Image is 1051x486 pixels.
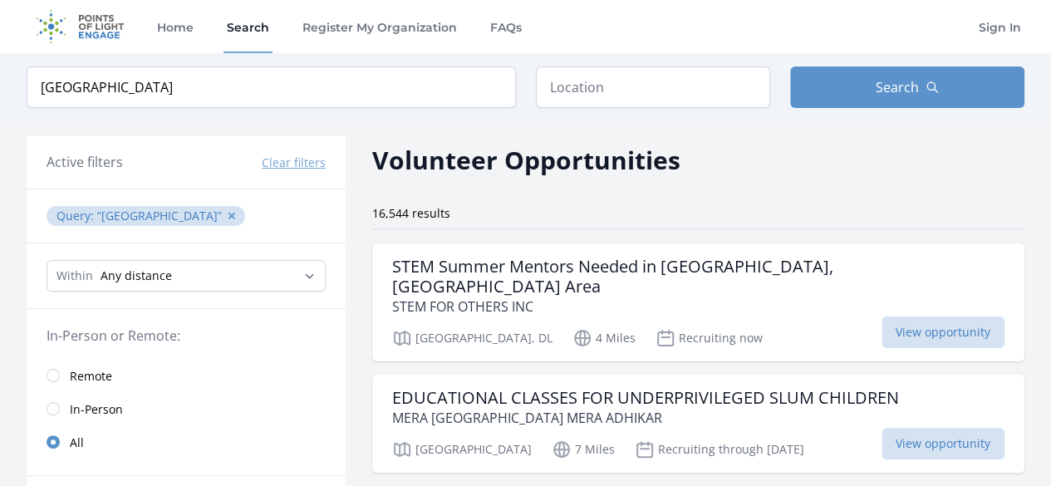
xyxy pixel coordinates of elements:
input: Location [536,66,770,108]
p: [GEOGRAPHIC_DATA], DL [392,328,553,348]
input: Keyword [27,66,516,108]
span: View opportunity [882,317,1004,348]
a: EDUCATIONAL CLASSES FOR UNDERPRIVILEGED SLUM CHILDREN MERA [GEOGRAPHIC_DATA] MERA ADHIKAR [GEOGRA... [372,375,1024,473]
p: STEM FOR OTHERS INC [392,297,1004,317]
p: 7 Miles [552,439,615,459]
button: ✕ [227,208,237,224]
q: [GEOGRAPHIC_DATA] [97,208,222,223]
span: View opportunity [882,428,1004,459]
span: Search [876,77,919,97]
h3: STEM Summer Mentors Needed in [GEOGRAPHIC_DATA], [GEOGRAPHIC_DATA] Area [392,257,1004,297]
a: In-Person [27,392,346,425]
a: Remote [27,359,346,392]
p: MERA [GEOGRAPHIC_DATA] MERA ADHIKAR [392,408,899,428]
span: Query : [56,208,97,223]
span: 16,544 results [372,205,450,221]
h2: Volunteer Opportunities [372,141,680,179]
p: Recruiting now [656,328,763,348]
span: Remote [70,368,112,385]
h3: Active filters [47,152,123,172]
h3: EDUCATIONAL CLASSES FOR UNDERPRIVILEGED SLUM CHILDREN [392,388,899,408]
select: Search Radius [47,260,326,292]
legend: In-Person or Remote: [47,326,326,346]
button: Search [790,66,1024,108]
p: Recruiting through [DATE] [635,439,804,459]
span: All [70,434,84,451]
p: [GEOGRAPHIC_DATA] [392,439,532,459]
p: 4 Miles [572,328,636,348]
button: Clear filters [262,155,326,171]
span: In-Person [70,401,123,418]
a: All [27,425,346,459]
a: STEM Summer Mentors Needed in [GEOGRAPHIC_DATA], [GEOGRAPHIC_DATA] Area STEM FOR OTHERS INC [GEOG... [372,243,1024,361]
